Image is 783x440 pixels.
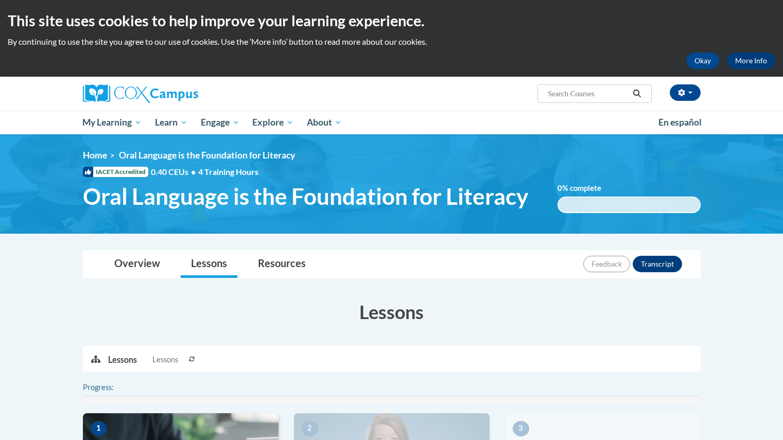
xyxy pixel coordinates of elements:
[91,421,107,436] span: 1
[83,183,528,210] span: Oral Language is the Foundation for Literacy
[148,111,194,134] a: Learn
[201,116,239,129] span: Engage
[83,150,107,161] a: Home
[652,112,708,133] a: En español
[194,111,246,134] a: Engage
[252,116,293,129] span: Explore
[686,52,719,69] button: Okay
[658,117,702,128] span: En español
[151,166,198,178] span: 0.40 CEUs
[307,116,342,129] span: About
[67,111,716,134] div: Main menu
[119,150,295,161] span: Oral Language is the Foundation for Literacy
[8,10,775,31] h2: This site uses cookies to help improve your learning experience.
[246,111,300,134] a: Explore
[191,167,196,177] span: •
[248,251,316,278] a: Resources
[513,421,529,436] span: 3
[83,299,701,325] h3: Lessons
[583,256,630,272] button: Feedback
[83,167,148,177] span: IACET Accredited
[727,52,775,69] a: More Info
[670,84,701,101] button: Account Settings
[558,184,562,192] span: 0
[155,116,187,129] span: Learn
[629,87,645,100] button: Search
[302,421,318,436] span: 2
[82,116,142,129] span: My Learning
[76,111,149,134] a: My Learning
[547,87,629,100] input: Search Courses
[181,251,237,278] a: Lessons
[633,256,682,272] button: Transcript
[104,251,170,278] a: Overview
[558,183,617,194] label: % complete
[83,84,279,103] a: Cox Campus
[198,167,258,177] span: 4 Training Hours
[152,354,178,365] span: Lessons
[8,36,775,47] p: By continuing to use the site you agree to our use of cookies. Use the ‘More info’ button to read...
[83,84,198,103] img: Cox Campus
[300,111,349,134] a: About
[108,354,137,365] p: Lessons
[83,382,142,393] label: Progress:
